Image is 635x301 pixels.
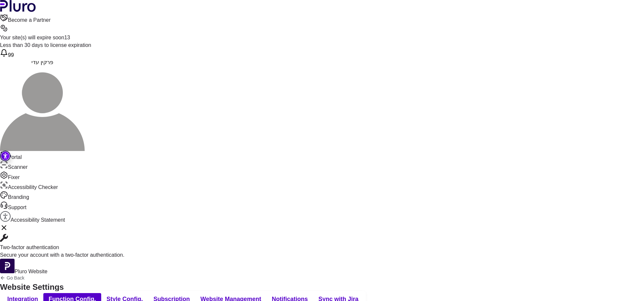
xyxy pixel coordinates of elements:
[8,52,14,58] span: 99
[31,59,53,65] span: פרקין עדי
[64,35,70,40] span: 13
